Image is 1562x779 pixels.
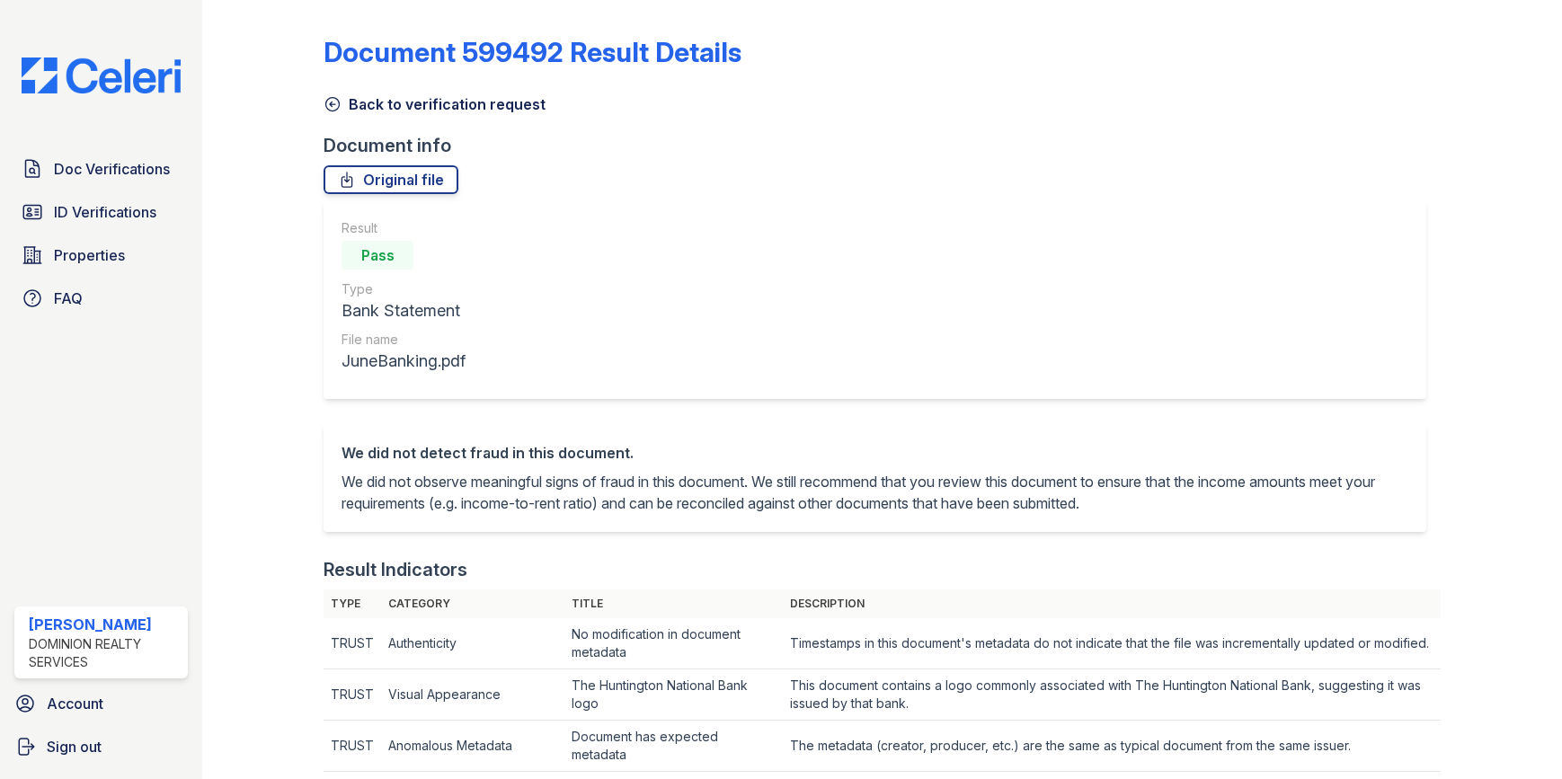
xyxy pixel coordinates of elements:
[14,280,188,316] a: FAQ
[54,201,156,223] span: ID Verifications
[7,729,195,765] a: Sign out
[7,686,195,721] a: Account
[342,471,1407,514] p: We did not observe meaningful signs of fraud in this document. We still recommend that you review...
[381,589,564,618] th: Category
[14,194,188,230] a: ID Verifications
[783,589,1441,618] th: Description
[342,219,466,237] div: Result
[381,721,564,772] td: Anomalous Metadata
[324,589,381,618] th: Type
[564,618,783,669] td: No modification in document metadata
[7,58,195,93] img: CE_Logo_Blue-a8612792a0a2168367f1c8372b55b34899dd931a85d93a1a3d3e32e68fde9ad4.png
[342,442,1407,464] div: We did not detect fraud in this document.
[783,669,1441,721] td: This document contains a logo commonly associated with The Huntington National Bank, suggesting i...
[564,721,783,772] td: Document has expected metadata
[324,93,546,115] a: Back to verification request
[324,669,381,721] td: TRUST
[342,349,466,374] div: JuneBanking.pdf
[324,721,381,772] td: TRUST
[14,151,188,187] a: Doc Verifications
[564,589,783,618] th: Title
[324,133,1440,158] div: Document info
[47,693,103,714] span: Account
[324,36,741,68] a: Document 599492 Result Details
[47,736,102,757] span: Sign out
[342,280,466,298] div: Type
[342,331,466,349] div: File name
[29,614,181,635] div: [PERSON_NAME]
[54,288,83,309] span: FAQ
[324,618,381,669] td: TRUST
[342,298,466,323] div: Bank Statement
[54,158,170,180] span: Doc Verifications
[381,669,564,721] td: Visual Appearance
[783,721,1441,772] td: The metadata (creator, producer, etc.) are the same as typical document from the same issuer.
[783,618,1441,669] td: Timestamps in this document's metadata do not indicate that the file was incrementally updated or...
[342,241,413,270] div: Pass
[14,237,188,273] a: Properties
[324,165,458,194] a: Original file
[54,244,125,266] span: Properties
[381,618,564,669] td: Authenticity
[324,557,467,582] div: Result Indicators
[564,669,783,721] td: The Huntington National Bank logo
[29,635,181,671] div: Dominion Realty Services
